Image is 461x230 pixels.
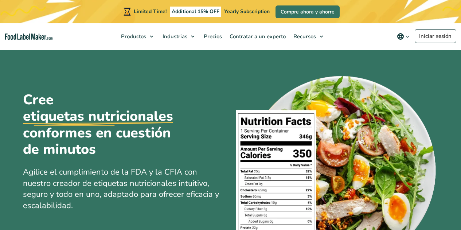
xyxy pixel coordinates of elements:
[392,29,415,44] button: Change language
[134,8,167,15] span: Limited Time!
[5,34,52,40] a: Food Label Maker homepage
[23,91,191,158] h1: Cree conformes en cuestión de minutos
[23,108,173,125] u: etiquetas nutricionales
[117,23,157,50] a: Productos
[170,7,221,17] span: Additional 15% OFF
[227,33,286,40] span: Contratar a un experto
[290,23,327,50] a: Recursos
[23,167,219,211] span: Agilice el cumplimiento de la FDA y la CFIA con nuestro creador de etiquetas nutricionales intuit...
[276,5,340,18] a: Compre ahora y ahorre
[200,23,224,50] a: Precios
[119,33,147,40] span: Productos
[291,33,317,40] span: Recursos
[226,23,288,50] a: Contratar a un experto
[159,23,198,50] a: Industrias
[202,33,223,40] span: Precios
[415,29,456,43] a: Iniciar sesión
[224,8,270,15] span: Yearly Subscription
[160,33,188,40] span: Industrias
